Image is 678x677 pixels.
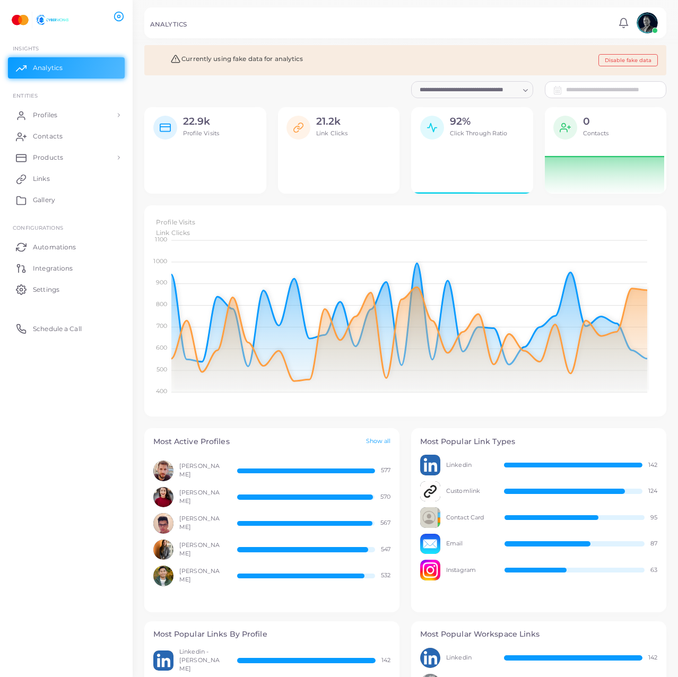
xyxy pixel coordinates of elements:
[411,81,533,98] div: Search for option
[8,189,125,211] a: Gallery
[33,153,63,162] span: Products
[153,650,174,671] img: avatar
[179,515,225,532] span: [PERSON_NAME]
[13,224,63,231] span: Configurations
[153,257,167,264] tspan: 1000
[183,129,220,137] span: Profile Visits
[8,168,125,189] a: Links
[316,116,347,128] h2: 21.2k
[153,487,174,508] img: avatar
[179,462,225,479] span: [PERSON_NAME]
[153,630,391,639] h4: Most Popular Links By Profile
[33,174,50,184] span: Links
[8,147,125,168] a: Products
[13,92,38,99] span: ENTITIES
[416,84,519,96] input: Search for option
[583,116,609,128] h2: 0
[153,566,174,586] img: avatar
[650,514,657,522] span: 95
[420,507,441,528] img: avatar
[316,129,347,137] span: Link Clicks
[183,116,220,128] h2: 22.9k
[420,455,441,475] img: avatar
[33,264,73,273] span: Integrations
[446,654,492,662] span: Linkedin
[156,365,167,372] tspan: 500
[8,126,125,147] a: Contacts
[179,567,225,584] span: [PERSON_NAME]
[450,129,508,137] span: Click Through Ratio
[33,195,55,205] span: Gallery
[420,560,441,580] img: avatar
[33,132,63,141] span: Contacts
[155,279,167,286] tspan: 900
[156,218,196,226] span: Profile Visits
[33,285,59,294] span: Settings
[156,229,190,237] span: Link Clicks
[420,648,441,669] img: avatar
[13,45,39,51] span: INSIGHTS
[446,566,493,575] span: Instagram
[150,21,187,28] h5: ANALYTICS
[420,437,658,446] h4: Most Popular Link Types
[153,437,230,446] h4: Most Active Profiles
[33,110,57,120] span: Profiles
[153,461,174,481] img: avatar
[446,487,492,496] span: Customlink
[450,116,508,128] h2: 92%
[648,487,657,496] span: 124
[420,481,441,502] img: avatar
[153,513,174,534] img: avatar
[598,54,658,66] button: Disable fake data
[179,648,225,673] span: Linkedin - [PERSON_NAME]
[381,545,390,554] span: 547
[381,571,390,580] span: 532
[8,318,125,339] a: Schedule a Call
[583,129,609,137] span: Contacts
[155,235,167,242] tspan: 1100
[380,519,390,527] span: 567
[153,54,303,64] h5: Currently using fake data for analytics
[8,105,125,126] a: Profiles
[179,489,225,506] span: [PERSON_NAME]
[153,540,174,560] img: avatar
[446,461,492,470] span: Linkedin
[155,300,167,308] tspan: 800
[8,279,125,300] a: Settings
[420,534,441,554] img: avatar
[381,466,390,475] span: 577
[8,236,125,257] a: Automations
[8,257,125,279] a: Integrations
[446,540,493,548] span: Email
[33,242,76,252] span: Automations
[380,493,390,501] span: 570
[155,344,167,351] tspan: 600
[10,10,68,30] img: logo
[650,540,657,548] span: 87
[8,57,125,79] a: Analytics
[33,324,82,334] span: Schedule a Call
[420,630,658,639] h4: Most Popular Workspace Links
[179,541,225,558] span: [PERSON_NAME]
[633,12,660,33] a: avatar
[637,12,658,33] img: avatar
[33,63,63,73] span: Analytics
[155,387,167,394] tspan: 400
[446,514,493,522] span: Contact Card
[650,566,657,575] span: 63
[648,461,657,470] span: 142
[156,322,167,329] tspan: 700
[648,654,657,662] span: 142
[366,437,391,446] a: Show all
[381,656,390,665] span: 142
